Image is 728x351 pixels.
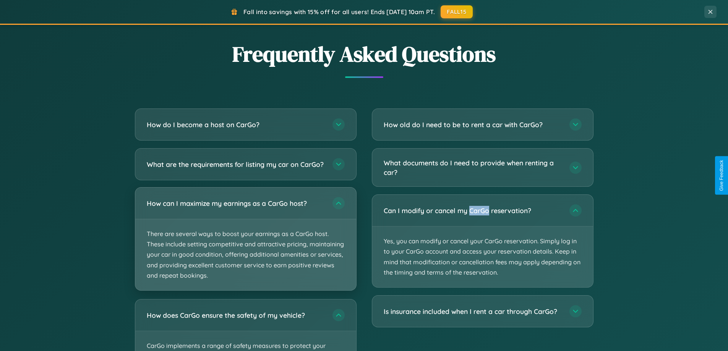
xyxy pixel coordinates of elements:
[384,307,562,316] h3: Is insurance included when I rent a car through CarGo?
[147,311,325,320] h3: How does CarGo ensure the safety of my vehicle?
[147,160,325,169] h3: What are the requirements for listing my car on CarGo?
[135,219,356,290] p: There are several ways to boost your earnings as a CarGo host. These include setting competitive ...
[243,8,435,16] span: Fall into savings with 15% off for all users! Ends [DATE] 10am PT.
[135,39,593,69] h2: Frequently Asked Questions
[384,206,562,215] h3: Can I modify or cancel my CarGo reservation?
[147,199,325,208] h3: How can I maximize my earnings as a CarGo host?
[384,158,562,177] h3: What documents do I need to provide when renting a car?
[384,120,562,129] h3: How old do I need to be to rent a car with CarGo?
[719,160,724,191] div: Give Feedback
[372,226,593,287] p: Yes, you can modify or cancel your CarGo reservation. Simply log in to your CarGo account and acc...
[147,120,325,129] h3: How do I become a host on CarGo?
[441,5,473,18] button: FALL15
